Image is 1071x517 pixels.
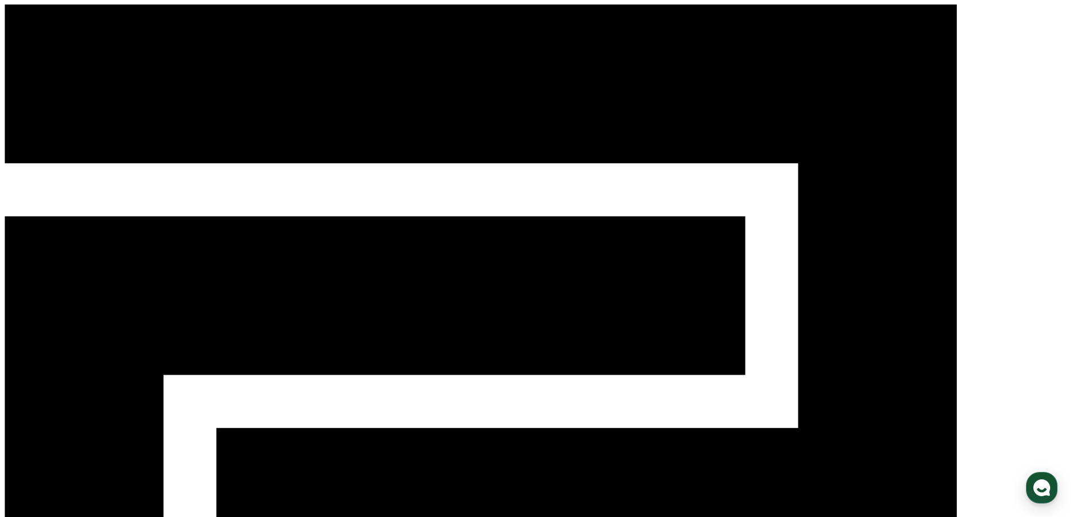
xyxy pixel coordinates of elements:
span: 설정 [174,374,187,383]
a: 대화 [74,357,145,385]
span: 대화 [103,374,116,383]
a: 설정 [145,357,216,385]
a: 홈 [3,357,74,385]
span: 홈 [35,374,42,383]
